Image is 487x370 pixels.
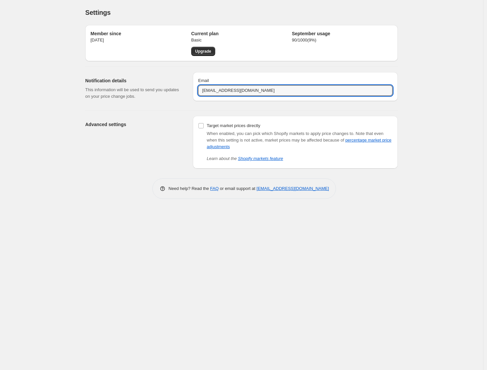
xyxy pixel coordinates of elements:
[90,37,191,43] p: [DATE]
[85,77,182,84] h2: Notification details
[292,30,393,37] h2: September usage
[191,30,292,37] h2: Current plan
[219,186,257,191] span: or email support at
[85,121,182,128] h2: Advanced settings
[207,123,260,128] span: Target market prices directly
[90,30,191,37] h2: Member since
[238,156,283,161] a: Shopify markets feature
[85,87,182,100] p: This information will be used to send you updates on your price change jobs.
[210,186,219,191] a: FAQ
[195,49,211,54] span: Upgrade
[198,78,209,83] span: Email
[207,131,391,149] span: Note that even when this setting is not active, market prices may be affected because of
[207,156,283,161] i: Learn about the
[191,37,292,43] p: Basic
[191,47,215,56] a: Upgrade
[168,186,210,191] span: Need help? Read the
[292,37,393,43] p: 90 / 1000 ( 9 %)
[257,186,329,191] a: [EMAIL_ADDRESS][DOMAIN_NAME]
[207,131,354,136] span: When enabled, you can pick which Shopify markets to apply price changes to.
[85,9,111,16] span: Settings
